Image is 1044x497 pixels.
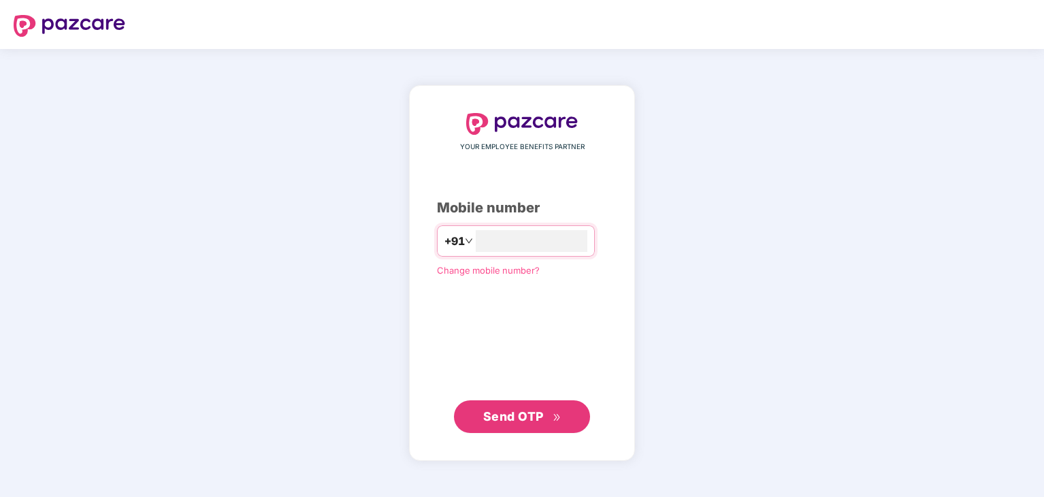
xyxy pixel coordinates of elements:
[460,142,585,153] span: YOUR EMPLOYEE BENEFITS PARTNER
[483,409,544,423] span: Send OTP
[437,265,540,276] a: Change mobile number?
[553,413,561,422] span: double-right
[437,197,607,219] div: Mobile number
[454,400,590,433] button: Send OTPdouble-right
[466,113,578,135] img: logo
[444,233,465,250] span: +91
[465,237,473,245] span: down
[14,15,125,37] img: logo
